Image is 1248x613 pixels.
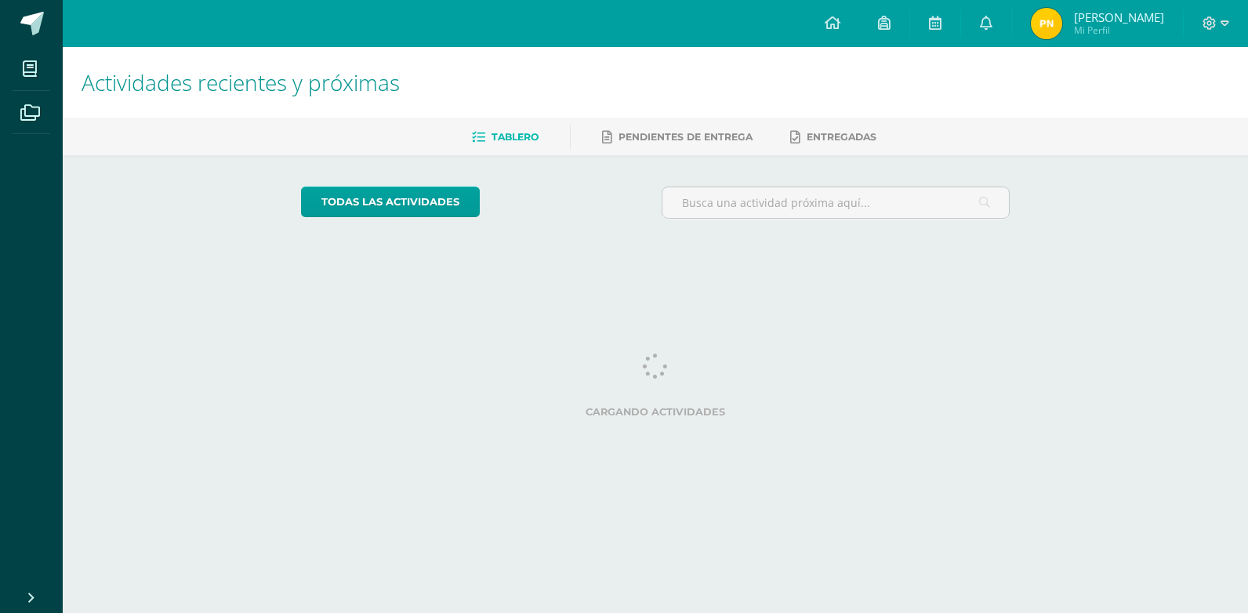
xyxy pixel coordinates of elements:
input: Busca una actividad próxima aquí... [662,187,1010,218]
label: Cargando actividades [301,406,1010,418]
a: Pendientes de entrega [602,125,753,150]
a: Tablero [472,125,539,150]
span: [PERSON_NAME] [1074,9,1164,25]
span: Actividades recientes y próximas [82,67,400,97]
a: todas las Actividades [301,187,480,217]
a: Entregadas [790,125,876,150]
span: Tablero [492,131,539,143]
span: Entregadas [807,131,876,143]
span: Mi Perfil [1074,24,1164,37]
span: Pendientes de entrega [619,131,753,143]
img: f6d85a04e0bfecbabd8b9b62a12ac4fd.png [1031,8,1062,39]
